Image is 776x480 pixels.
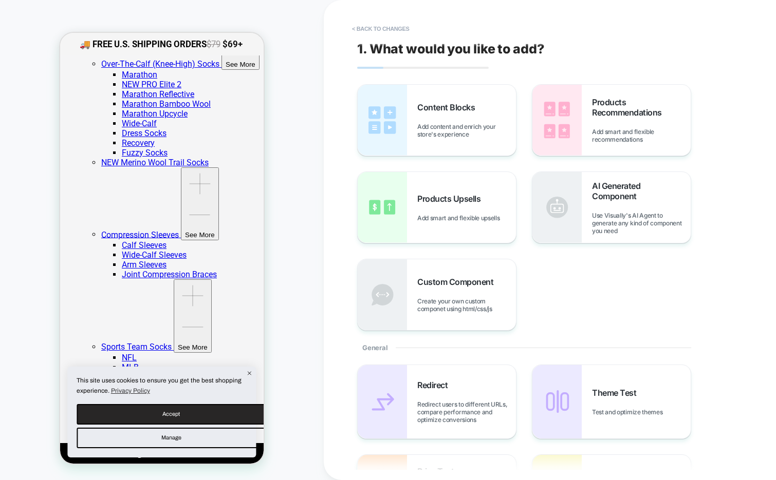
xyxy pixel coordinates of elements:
a: Marathon Bamboo Wool [62,66,151,76]
a: Joint Compression Braces [62,237,157,246]
button: < Back to changes [347,21,415,37]
span: AI Generated Component [592,181,691,201]
span: Add smart and flexible upsells [417,214,505,222]
a: NFL [62,320,77,330]
a: Marathon Upcycle [62,76,127,86]
span: Add smart and flexible recommendations [592,128,691,143]
a: NEW PRO Elite 2 [62,47,121,56]
a: Fuzzy Socks [62,115,107,125]
span: See More [125,198,155,206]
a: Compression Sleeves [41,197,121,206]
button: See More [114,246,152,320]
span: Products Recommendations [592,97,691,118]
span: See More [165,28,195,35]
span: This site uses cookies to ensure you get the best shopping experience. [16,344,181,361]
span: Custom Component [417,277,498,287]
span: Compression Sleeves [41,197,119,206]
a: MLB [62,330,79,339]
a: Arm Sleeves [62,227,106,237]
div: close [186,337,192,343]
button: Manage [16,395,205,415]
span: Content Blocks [417,102,480,112]
a: Marathon [62,37,97,47]
span: See More [118,311,147,318]
span: Create your own custom componet using html/css/js [417,297,516,313]
a: Wide-Calf [62,86,97,95]
button: See More [121,135,159,208]
span: Redirect [417,380,453,390]
span: Price Test [417,466,459,476]
a: Over-The-Calf (Knee-High) Socks [41,26,161,36]
a: Privacy Policy (opens in a new tab) [49,352,91,364]
span: Theme Test [592,388,641,398]
span: Use Visually's AI Agent to generate any kind of component you need [592,212,691,235]
span: Sports Team Socks [41,309,112,319]
span: Products Upsells [417,194,486,204]
span: Redirect users to different URLs, compare performance and optimize conversions [417,400,516,424]
div: cookie bar [7,334,196,425]
span: Test and optimize themes [592,408,668,416]
span: Add content and enrich your store's experience [417,123,516,138]
a: Recovery [62,105,95,115]
a: Calf Sleeves [62,207,106,217]
div: General [357,331,691,364]
a: NEW Merino Wool Trail Socks [41,125,149,135]
a: Wide-Calf Sleeves [62,217,126,227]
span: 1. What would you like to add? [357,41,544,56]
span: Over-The-Calf (Knee-High) Socks [41,26,159,36]
a: Sports Team Socks [41,309,114,319]
button: Accept [16,371,205,392]
a: Dress Socks [62,95,106,105]
a: Marathon Reflective [62,56,134,66]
